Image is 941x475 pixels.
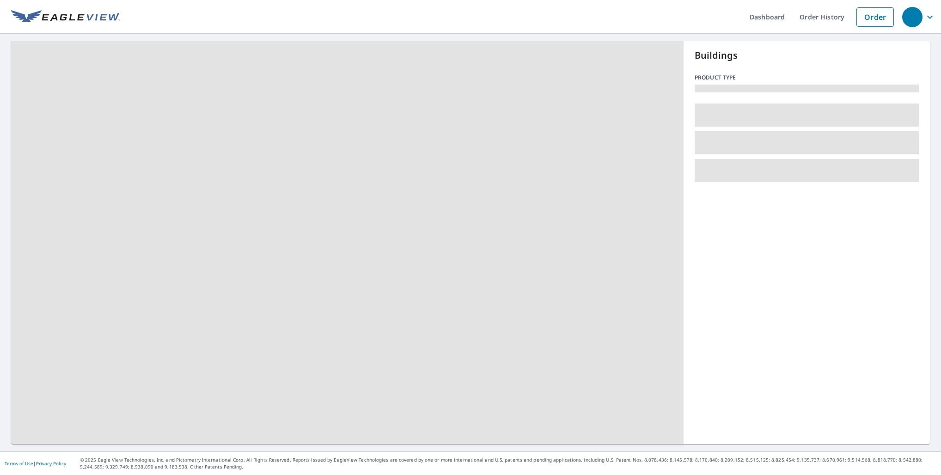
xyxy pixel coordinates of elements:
p: | [5,461,66,466]
p: © 2025 Eagle View Technologies, Inc. and Pictometry International Corp. All Rights Reserved. Repo... [80,457,936,470]
a: Privacy Policy [36,460,66,467]
a: Order [856,7,894,27]
img: EV Logo [11,10,120,24]
a: Terms of Use [5,460,33,467]
p: Buildings [695,49,919,62]
p: Product type [695,73,919,82]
